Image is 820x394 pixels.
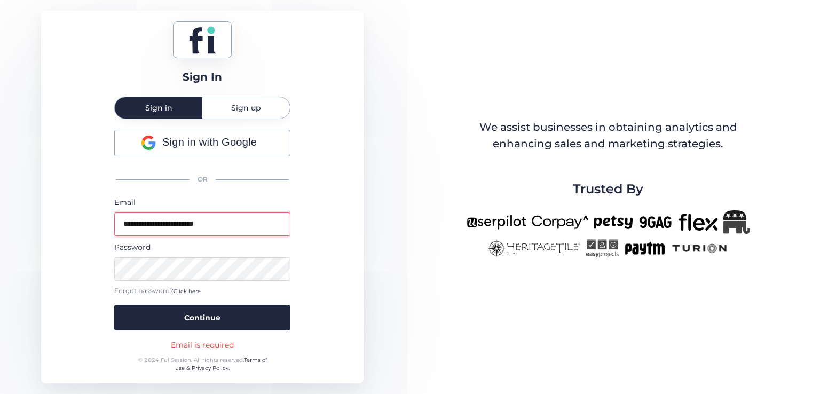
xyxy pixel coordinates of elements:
span: Trusted By [573,179,643,199]
div: Email is required [171,339,234,351]
span: Continue [184,312,220,324]
img: turion-new.png [671,239,729,257]
img: easyprojects-new.png [586,239,619,257]
img: heritagetile-new.png [487,239,580,257]
img: userpilot-new.png [467,210,526,234]
div: Password [114,241,290,253]
span: Sign in with Google [162,134,257,151]
img: paytm-new.png [624,239,665,257]
a: Terms of use & Privacy Policy. [175,357,267,372]
img: corpay-new.png [532,210,588,234]
span: Sign in [145,104,172,112]
div: OR [114,168,290,191]
div: We assist businesses in obtaining analytics and enhancing sales and marketing strategies. [467,119,749,153]
button: Continue [114,305,290,330]
div: © 2024 FullSession. All rights reserved. [133,356,272,373]
span: Sign up [231,104,261,112]
div: Sign In [183,69,222,85]
img: Republicanlogo-bw.png [723,210,750,234]
span: Click here [174,288,201,295]
div: Forgot password? [114,286,290,296]
div: Email [114,196,290,208]
img: flex-new.png [679,210,718,234]
img: 9gag-new.png [638,210,673,234]
img: petsy-new.png [594,210,633,234]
